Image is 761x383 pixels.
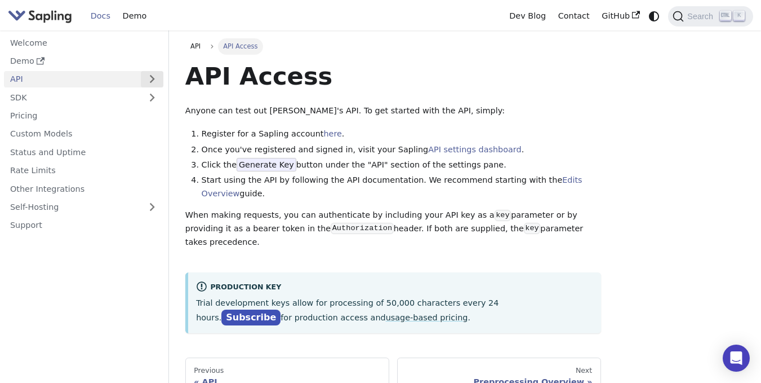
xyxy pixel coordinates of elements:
[196,297,593,325] p: Trial development keys allow for processing of 50,000 characters every 24 hours. for production a...
[190,42,201,50] span: API
[495,210,511,221] code: key
[4,108,163,124] a: Pricing
[4,181,163,197] a: Other Integrations
[668,6,753,27] button: Search (Ctrl+K)
[4,71,141,87] a: API
[428,145,521,154] a: API settings dashboard
[141,71,163,87] button: Expand sidebar category 'API'
[194,366,380,375] div: Previous
[218,38,263,54] span: API Access
[524,223,540,234] code: key
[4,126,163,142] a: Custom Models
[4,144,163,160] a: Status and Uptime
[331,223,393,234] code: Authorization
[552,7,596,25] a: Contact
[406,366,592,375] div: Next
[202,127,601,141] li: Register for a Sapling account .
[4,217,163,234] a: Support
[185,38,206,54] a: API
[323,129,341,138] a: here
[4,53,163,69] a: Demo
[733,11,745,21] kbd: K
[4,162,163,179] a: Rate Limits
[185,38,601,54] nav: Breadcrumbs
[8,8,76,24] a: Sapling.ai
[684,12,720,21] span: Search
[386,313,468,322] a: usage-based pricing
[117,7,153,25] a: Demo
[196,281,593,294] div: Production Key
[4,199,163,215] a: Self-Hosting
[185,104,601,118] p: Anyone can test out [PERSON_NAME]'s API. To get started with the API, simply:
[503,7,551,25] a: Dev Blog
[595,7,646,25] a: GitHub
[141,89,163,105] button: Expand sidebar category 'SDK'
[84,7,117,25] a: Docs
[202,159,601,172] li: Click the button under the "API" section of the settings pane.
[237,158,296,171] span: Generate Key
[202,174,601,201] li: Start using the API by following the API documentation. We recommend starting with the guide.
[646,8,662,24] button: Switch between dark and light mode (currently system mode)
[185,61,601,91] h1: API Access
[185,209,601,249] p: When making requests, you can authenticate by including your API key as a parameter or by providi...
[202,143,601,157] li: Once you've registered and signed in, visit your Sapling .
[4,34,163,51] a: Welcome
[8,8,72,24] img: Sapling.ai
[221,310,281,326] a: Subscribe
[4,89,141,105] a: SDK
[723,345,750,372] div: Open Intercom Messenger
